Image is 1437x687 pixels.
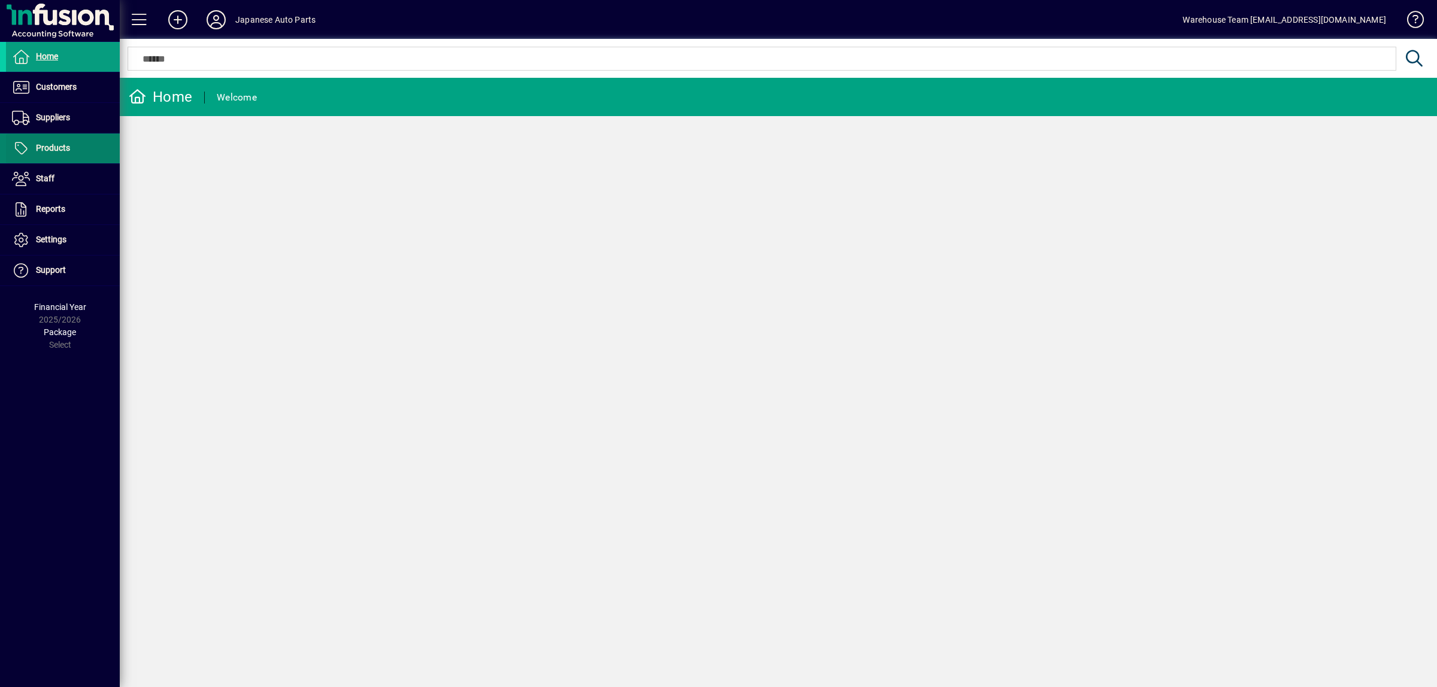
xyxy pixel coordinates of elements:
[6,72,120,102] a: Customers
[36,174,54,183] span: Staff
[34,302,86,312] span: Financial Year
[235,10,316,29] div: Japanese Auto Parts
[36,51,58,61] span: Home
[44,327,76,337] span: Package
[6,103,120,133] a: Suppliers
[36,204,65,214] span: Reports
[36,113,70,122] span: Suppliers
[1183,10,1386,29] div: Warehouse Team [EMAIL_ADDRESS][DOMAIN_NAME]
[159,9,197,31] button: Add
[36,143,70,153] span: Products
[217,88,257,107] div: Welcome
[36,82,77,92] span: Customers
[6,164,120,194] a: Staff
[129,87,192,107] div: Home
[36,235,66,244] span: Settings
[197,9,235,31] button: Profile
[6,256,120,285] a: Support
[6,133,120,163] a: Products
[6,194,120,224] a: Reports
[36,265,66,275] span: Support
[1398,2,1422,41] a: Knowledge Base
[6,225,120,255] a: Settings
